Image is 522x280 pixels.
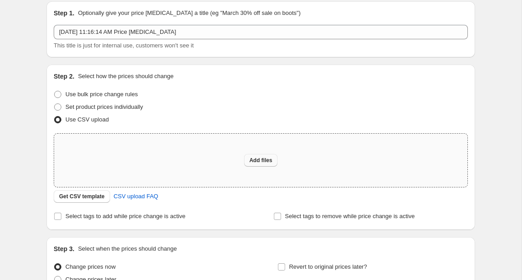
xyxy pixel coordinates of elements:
span: Use bulk price change rules [65,91,138,98]
p: Select when the prices should change [78,244,177,253]
input: 30% off holiday sale [54,25,468,39]
span: CSV upload FAQ [114,192,158,201]
span: Select tags to add while price change is active [65,213,185,219]
span: Use CSV upload [65,116,109,123]
span: Revert to original prices later? [289,263,367,270]
p: Select how the prices should change [78,72,174,81]
span: Select tags to remove while price change is active [285,213,415,219]
span: Get CSV template [59,193,105,200]
button: Add files [244,154,278,167]
a: CSV upload FAQ [108,189,164,204]
span: This title is just for internal use, customers won't see it [54,42,194,49]
span: Set product prices individually [65,103,143,110]
p: Optionally give your price [MEDICAL_DATA] a title (eg "March 30% off sale on boots") [78,9,300,18]
h2: Step 1. [54,9,74,18]
h2: Step 3. [54,244,74,253]
button: Get CSV template [54,190,110,203]
span: Change prices now [65,263,115,270]
h2: Step 2. [54,72,74,81]
span: Add files [249,157,273,164]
